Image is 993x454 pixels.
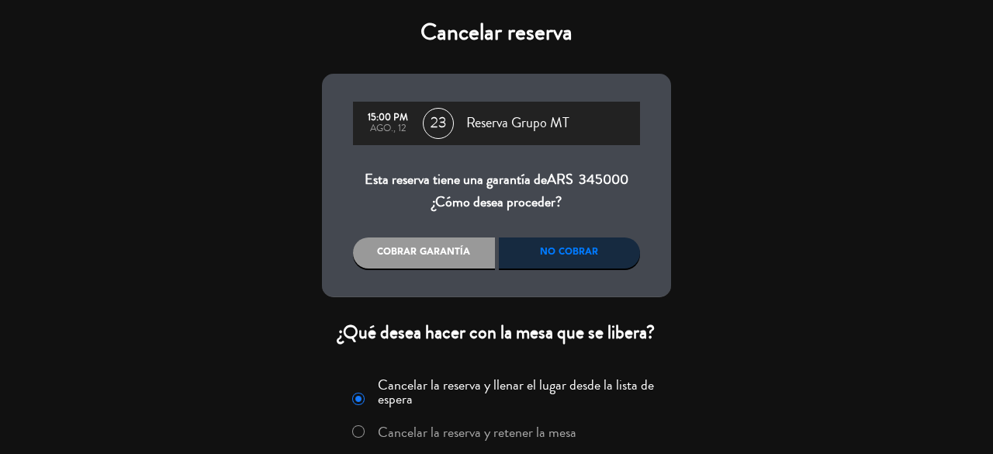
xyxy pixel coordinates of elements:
[466,112,569,135] span: Reserva Grupo MT
[378,425,576,439] label: Cancelar la reserva y retener la mesa
[499,237,641,269] div: No cobrar
[361,113,415,123] div: 15:00 PM
[423,108,454,139] span: 23
[353,168,640,214] div: Esta reserva tiene una garantía de ¿Cómo desea proceder?
[378,378,662,406] label: Cancelar la reserva y llenar el lugar desde la lista de espera
[547,169,573,189] span: ARS
[322,321,671,345] div: ¿Qué desea hacer con la mesa que se libera?
[579,169,628,189] span: 345000
[361,123,415,134] div: ago., 12
[322,19,671,47] h4: Cancelar reserva
[353,237,495,269] div: Cobrar garantía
